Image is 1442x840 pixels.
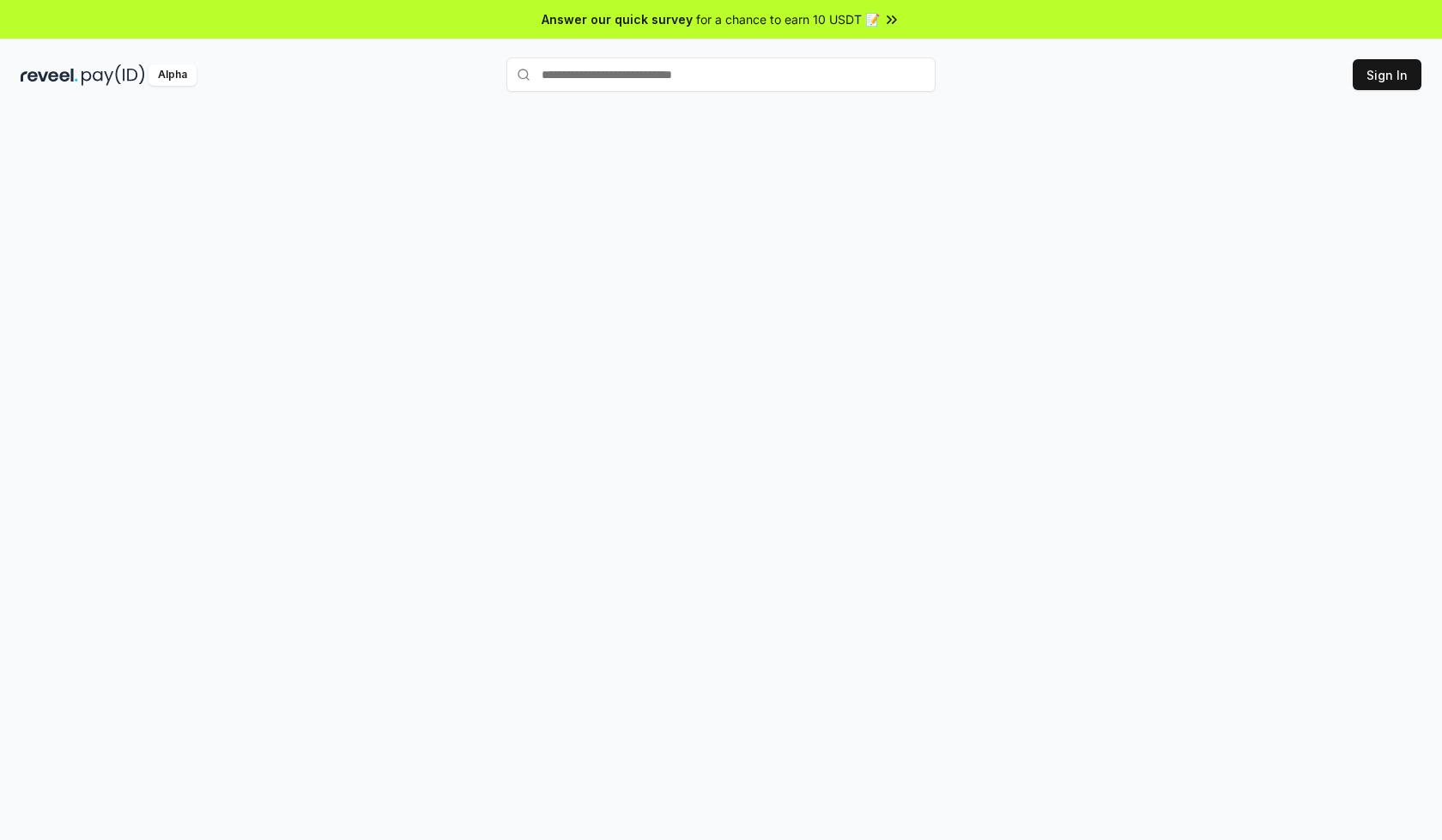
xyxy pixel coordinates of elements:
[82,64,145,86] img: pay_id
[1353,59,1421,90] button: Sign In
[148,64,197,86] div: Alpha
[21,64,78,86] img: reveel_dark
[696,10,880,28] span: for a chance to earn 10 USDT 📝
[542,10,693,28] span: Answer our quick survey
